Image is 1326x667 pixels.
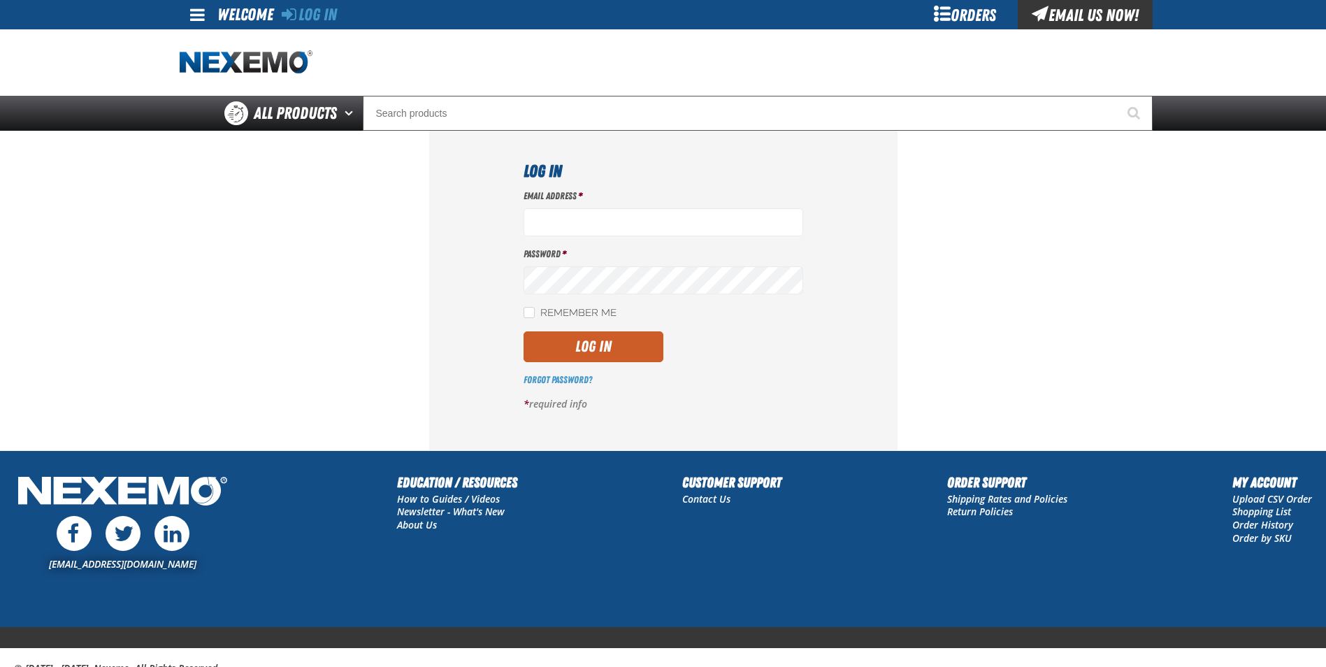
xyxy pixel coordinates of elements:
[524,374,592,385] a: Forgot Password?
[682,492,730,505] a: Contact Us
[282,5,337,24] a: Log In
[524,189,803,203] label: Email Address
[363,96,1153,131] input: Search
[947,505,1013,518] a: Return Policies
[524,398,803,411] p: required info
[397,492,500,505] a: How to Guides / Videos
[397,472,517,493] h2: Education / Resources
[524,307,617,320] label: Remember Me
[397,518,437,531] a: About Us
[340,96,363,131] button: Open All Products pages
[947,472,1067,493] h2: Order Support
[254,101,337,126] span: All Products
[524,248,803,261] label: Password
[947,492,1067,505] a: Shipping Rates and Policies
[1232,531,1292,545] a: Order by SKU
[397,505,505,518] a: Newsletter - What's New
[682,472,781,493] h2: Customer Support
[49,557,196,571] a: [EMAIL_ADDRESS][DOMAIN_NAME]
[524,331,663,362] button: Log In
[1232,505,1291,518] a: Shopping List
[180,50,312,75] img: Nexemo logo
[180,50,312,75] a: Home
[1232,518,1293,531] a: Order History
[14,472,231,513] img: Nexemo Logo
[1232,492,1312,505] a: Upload CSV Order
[1232,472,1312,493] h2: My Account
[1118,96,1153,131] button: Start Searching
[524,307,535,318] input: Remember Me
[524,159,803,184] h1: Log In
